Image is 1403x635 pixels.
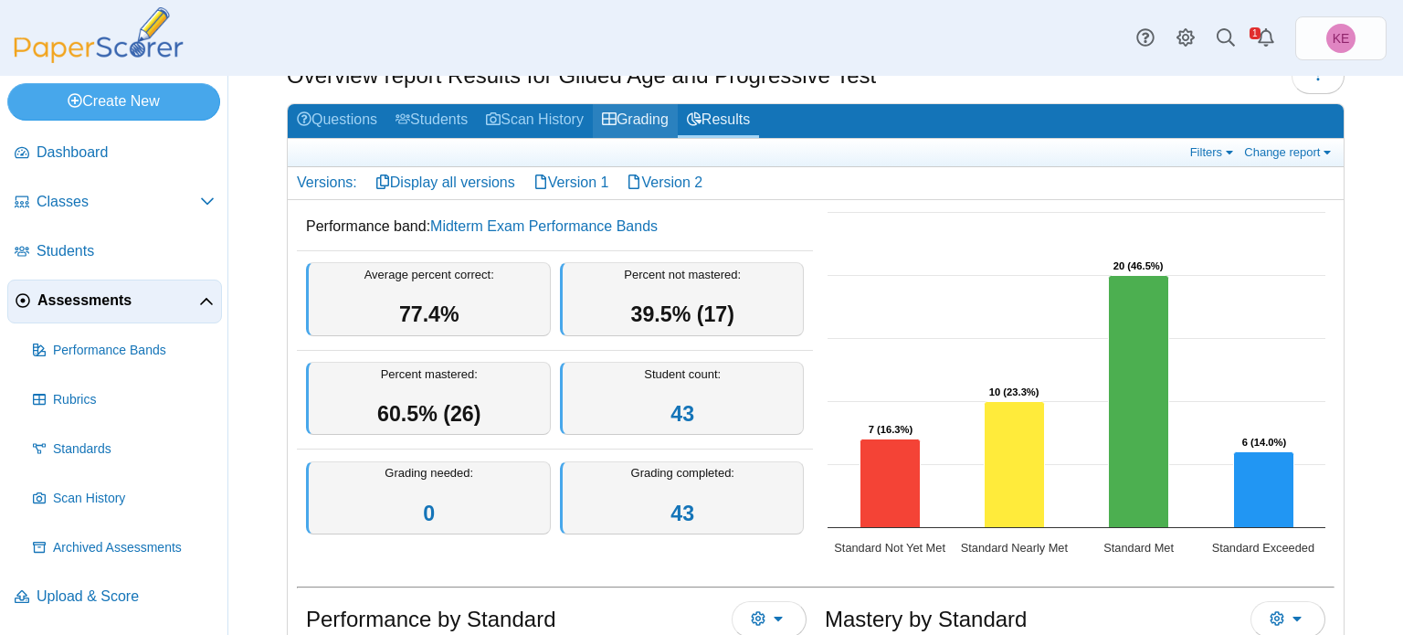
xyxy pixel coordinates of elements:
a: Upload & Score [7,576,222,619]
path: Standard Not Yet Met, 7. Overall Assessment Performance. [860,439,921,527]
span: Students [37,241,215,261]
span: Archived Assessments [53,539,215,557]
a: Classes [7,181,222,225]
a: Archived Assessments [26,526,222,570]
span: Dashboard [37,143,215,163]
text: Standard Exceeded [1212,541,1314,555]
a: Display all versions [366,167,524,198]
text: 10 (23.3%) [989,386,1039,397]
div: Versions: [288,167,366,198]
text: 20 (46.5%) [1113,260,1164,271]
div: Average percent correct: [306,262,551,336]
dd: Performance band: [297,203,813,250]
a: Filters [1186,144,1241,160]
a: Performance Bands [26,329,222,373]
a: Version 2 [617,167,712,198]
span: Performance Bands [53,342,215,360]
div: Grading completed: [560,461,805,535]
h1: Performance by Standard [306,604,555,635]
text: 6 (14.0%) [1242,437,1287,448]
span: Scan History [53,490,215,508]
h1: Mastery by Standard [825,604,1027,635]
a: Results [678,104,759,138]
span: 77.4% [399,302,459,326]
text: Standard Not Yet Met [834,541,945,555]
a: 43 [670,502,694,525]
a: Students [7,230,222,274]
a: Version 1 [524,167,618,198]
path: Standard Nearly Met, 10. Overall Assessment Performance. [985,401,1045,527]
span: 60.5% (26) [377,402,480,426]
a: Midterm Exam Performance Bands [430,218,658,234]
text: Standard Met [1103,541,1174,555]
a: Questions [288,104,386,138]
a: PaperScorer [7,50,190,66]
a: Scan History [26,477,222,521]
div: Percent mastered: [306,362,551,436]
text: 7 (16.3%) [869,424,913,435]
a: Standards [26,428,222,471]
a: Assessments [7,280,222,323]
svg: Interactive chart [818,203,1334,568]
img: PaperScorer [7,7,190,63]
span: Rubrics [53,391,215,409]
a: Create New [7,83,220,120]
div: Chart. Highcharts interactive chart. [818,203,1334,568]
span: Kimberly Evans [1326,24,1356,53]
a: Change report [1239,144,1339,160]
span: 39.5% (17) [631,302,734,326]
a: Dashboard [7,132,222,175]
a: Rubrics [26,378,222,422]
a: Alerts [1246,18,1286,58]
span: Kimberly Evans [1333,32,1350,45]
text: Standard Nearly Met [961,541,1069,555]
a: Grading [593,104,678,138]
div: Grading needed: [306,461,551,535]
div: Student count: [560,362,805,436]
a: 0 [423,502,435,525]
span: Upload & Score [37,587,215,607]
path: Standard Exceeded, 6. Overall Assessment Performance. [1234,451,1294,527]
a: 43 [670,402,694,426]
span: Classes [37,192,200,212]
a: Scan History [477,104,593,138]
span: Standards [53,440,215,459]
path: Standard Met, 20. Overall Assessment Performance. [1109,275,1169,527]
a: Students [386,104,477,138]
div: Percent not mastered: [560,262,805,336]
span: Assessments [37,291,199,311]
a: Kimberly Evans [1295,16,1387,60]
